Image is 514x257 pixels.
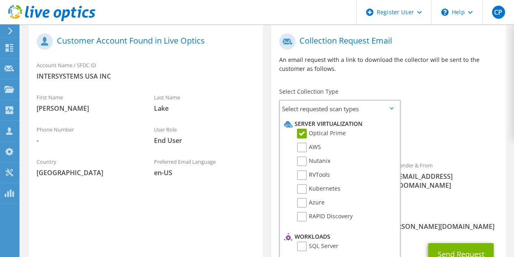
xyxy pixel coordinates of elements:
[297,129,346,138] label: Optical Prime
[297,212,353,222] label: RAPID Discovery
[37,33,251,50] h1: Customer Account Found in Live Optics
[154,104,255,113] span: Lake
[37,168,138,177] span: [GEOGRAPHIC_DATA]
[154,168,255,177] span: en-US
[441,9,449,16] svg: \n
[146,153,263,181] div: Preferred Email Language
[279,33,493,50] h1: Collection Request Email
[28,89,146,117] div: First Name
[297,198,325,208] label: Azure
[271,207,505,235] div: CC & Reply To
[28,121,146,149] div: Phone Number
[297,242,338,251] label: SQL Server
[297,184,340,194] label: Kubernetes
[297,156,330,166] label: Nutanix
[271,120,505,153] div: Requested Collections
[37,72,255,81] span: INTERSYSTEMS USA INC
[146,121,263,149] div: User Role
[279,88,338,96] label: Select Collection Type
[271,157,388,203] div: To
[280,101,399,117] span: Select requested scan types
[279,55,497,73] p: An email request with a link to download the collector will be sent to the customer as follows.
[297,143,321,152] label: AWS
[297,170,330,180] label: RVTools
[282,232,395,242] li: Workloads
[146,89,263,117] div: Last Name
[282,119,395,129] li: Server Virtualization
[37,136,138,145] span: -
[28,153,146,181] div: Country
[37,104,138,113] span: [PERSON_NAME]
[397,172,498,190] span: [EMAIL_ADDRESS][DOMAIN_NAME]
[28,57,263,85] div: Account Name / SFDC ID
[154,136,255,145] span: End User
[492,6,505,19] span: CP
[388,157,506,194] div: Sender & From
